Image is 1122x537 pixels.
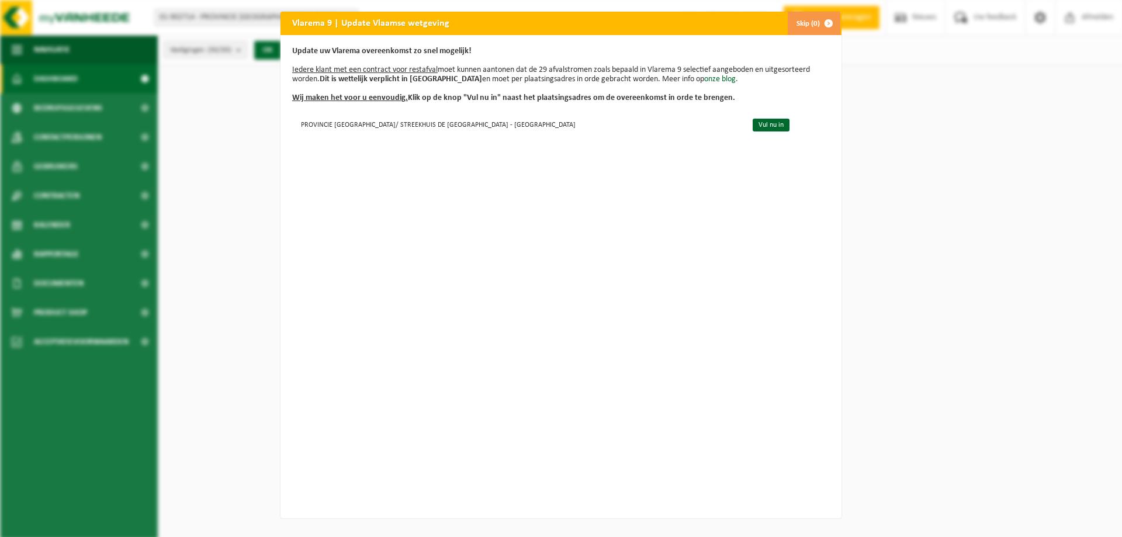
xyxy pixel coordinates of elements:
[292,47,472,56] b: Update uw Vlarema overeenkomst zo snel mogelijk!
[292,115,743,134] td: PROVINCIE [GEOGRAPHIC_DATA]/ STREEKHUIS DE [GEOGRAPHIC_DATA] - [GEOGRAPHIC_DATA]
[753,119,789,131] a: Vul nu in
[292,65,438,74] u: Iedere klant met een contract voor restafval
[280,12,461,34] h2: Vlarema 9 | Update Vlaamse wetgeving
[292,93,408,102] u: Wij maken het voor u eenvoudig.
[292,47,830,103] p: moet kunnen aantonen dat de 29 afvalstromen zoals bepaald in Vlarema 9 selectief aangeboden en ui...
[320,75,482,84] b: Dit is wettelijk verplicht in [GEOGRAPHIC_DATA]
[292,93,735,102] b: Klik op de knop "Vul nu in" naast het plaatsingsadres om de overeenkomst in orde te brengen.
[704,75,738,84] a: onze blog.
[787,12,840,35] button: Skip (0)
